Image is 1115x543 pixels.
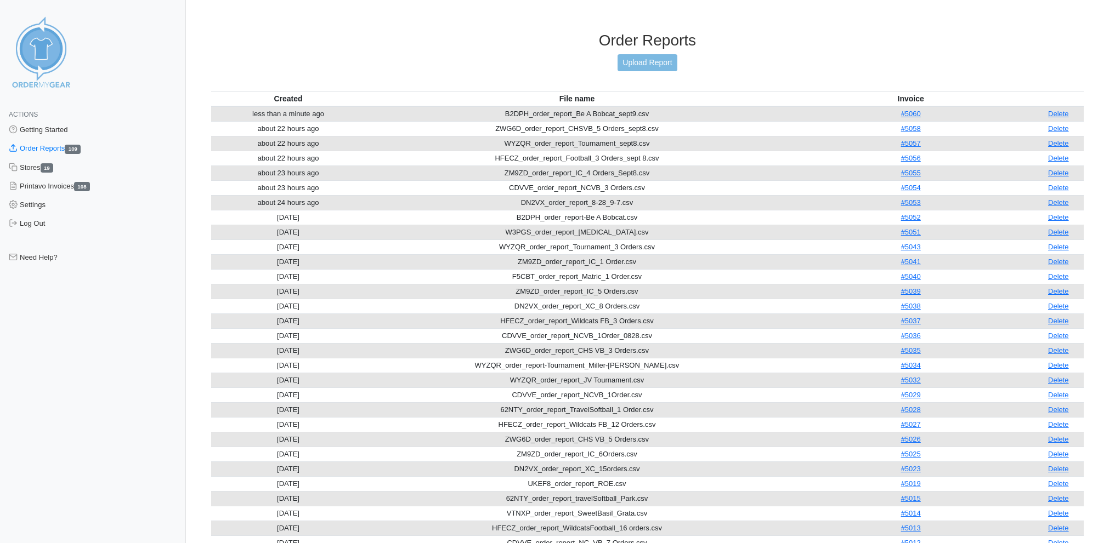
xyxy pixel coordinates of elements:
td: WYZQR_order_report-Tournament_Miller-[PERSON_NAME].csv [365,358,789,373]
a: Delete [1048,287,1069,295]
td: 62NTY_order_report_travelSoftball_Park.csv [365,491,789,506]
td: ZM9ZD_order_report_IC_5 Orders.csv [365,284,789,299]
a: #5019 [901,479,921,488]
td: [DATE] [211,491,365,506]
a: #5032 [901,376,921,384]
td: [DATE] [211,506,365,521]
a: Delete [1048,154,1069,162]
td: 62NTY_order_report_TravelSoftball_1 Order.csv [365,402,789,417]
a: #5013 [901,524,921,532]
td: ZWG6D_order_report_CHS VB_5 Orders.csv [365,432,789,447]
a: Delete [1048,228,1069,236]
a: #5035 [901,346,921,355]
a: #5056 [901,154,921,162]
a: Delete [1048,479,1069,488]
td: about 24 hours ago [211,195,365,210]
td: about 22 hours ago [211,136,365,151]
a: #5037 [901,317,921,325]
a: Delete [1048,169,1069,177]
a: Delete [1048,405,1069,414]
td: CDVVE_order_report_NCVB_1Order.csv [365,387,789,402]
a: #5039 [901,287,921,295]
td: ZM9ZD_order_report_IC_1 Order.csv [365,254,789,269]
td: DN2VX_order_report_XC_8 Orders.csv [365,299,789,313]
td: [DATE] [211,254,365,269]
a: Delete [1048,198,1069,207]
a: Delete [1048,124,1069,133]
td: [DATE] [211,447,365,461]
a: #5015 [901,494,921,502]
td: [DATE] [211,402,365,417]
td: [DATE] [211,521,365,535]
span: 109 [65,145,81,154]
td: [DATE] [211,269,365,284]
td: [DATE] [211,299,365,313]
a: #5055 [901,169,921,177]
span: 19 [41,163,54,173]
td: HFECZ_order_report_Wildcats FB_12 Orders.csv [365,417,789,432]
td: [DATE] [211,210,365,225]
td: less than a minute ago [211,106,365,122]
a: #5052 [901,213,921,221]
td: [DATE] [211,358,365,373]
a: Delete [1048,435,1069,443]
a: Delete [1048,450,1069,458]
td: W3PGS_order_report_[MEDICAL_DATA].csv [365,225,789,239]
a: Delete [1048,361,1069,369]
a: Delete [1048,465,1069,473]
td: [DATE] [211,417,365,432]
td: CDVVE_order_report_NCVB_3 Orders.csv [365,180,789,195]
a: #5029 [901,391,921,399]
a: #5041 [901,258,921,266]
td: ZM9ZD_order_report_IC_6Orders.csv [365,447,789,461]
th: Created [211,91,365,106]
a: #5057 [901,139,921,147]
td: [DATE] [211,313,365,328]
td: B2DPH_order_report-Be A Bobcat.csv [365,210,789,225]
a: #5058 [901,124,921,133]
td: [DATE] [211,373,365,387]
span: Actions [9,111,38,118]
a: Delete [1048,494,1069,502]
td: DN2VX_order_report_8-28_9-7.csv [365,195,789,210]
a: #5034 [901,361,921,369]
th: Invoice [789,91,1033,106]
a: #5054 [901,184,921,192]
a: Upload Report [618,54,677,71]
a: Delete [1048,509,1069,517]
a: Delete [1048,376,1069,384]
td: [DATE] [211,476,365,491]
a: Delete [1048,524,1069,532]
td: [DATE] [211,387,365,402]
a: #5025 [901,450,921,458]
td: HFECZ_order_report_Football_3 Orders_sept 8.csv [365,151,789,165]
td: about 22 hours ago [211,121,365,136]
a: Delete [1048,420,1069,428]
td: UKEF8_order_report_ROE.csv [365,476,789,491]
td: [DATE] [211,343,365,358]
a: Delete [1048,139,1069,147]
th: File name [365,91,789,106]
td: about 23 hours ago [211,180,365,195]
a: Delete [1048,243,1069,251]
a: Delete [1048,110,1069,118]
td: [DATE] [211,461,365,476]
td: [DATE] [211,225,365,239]
td: ZWG6D_order_report_CHS VB_3 Orders.csv [365,343,789,358]
a: Delete [1048,317,1069,325]
td: VTNXP_order_report_SweetBasil_Grata.csv [365,506,789,521]
td: ZM9ZD_order_report_IC_4 Orders_Sept8.csv [365,165,789,180]
a: #5060 [901,110,921,118]
a: Delete [1048,346,1069,355]
a: #5026 [901,435,921,443]
td: about 22 hours ago [211,151,365,165]
a: #5051 [901,228,921,236]
td: B2DPH_order_report_Be A Bobcat_sept9.csv [365,106,789,122]
td: [DATE] [211,239,365,254]
h3: Order Reports [211,31,1084,50]
a: #5028 [901,405,921,414]
td: WYZQR_order_report_JV Tournament.csv [365,373,789,387]
a: #5014 [901,509,921,517]
a: Delete [1048,302,1069,310]
span: 108 [74,182,90,191]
